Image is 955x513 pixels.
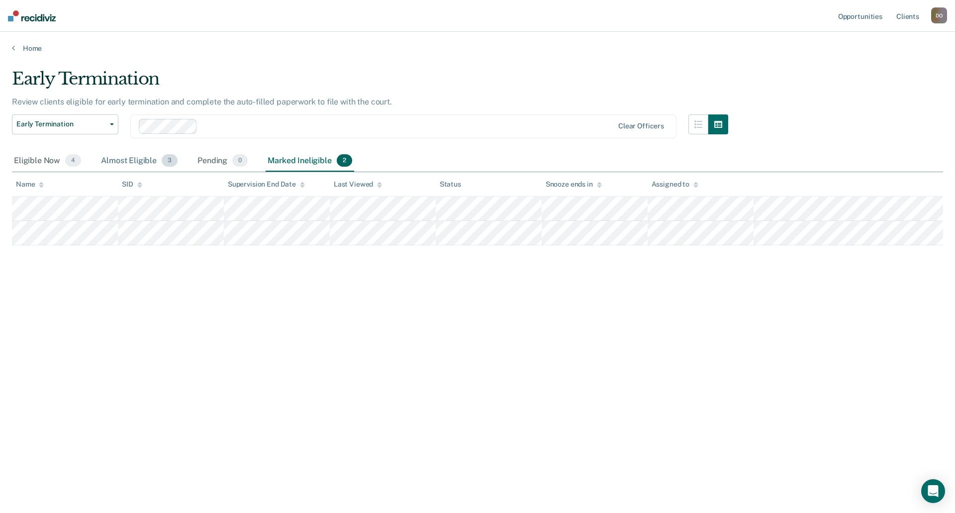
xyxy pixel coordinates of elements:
[334,180,382,189] div: Last Viewed
[16,120,106,128] span: Early Termination
[266,150,354,172] div: Marked Ineligible2
[195,150,250,172] div: Pending0
[12,97,392,106] p: Review clients eligible for early termination and complete the auto-filled paperwork to file with...
[162,154,178,167] span: 3
[546,180,602,189] div: Snooze ends in
[65,154,81,167] span: 4
[618,122,664,130] div: Clear officers
[931,7,947,23] div: D O
[337,154,352,167] span: 2
[931,7,947,23] button: DO
[232,154,248,167] span: 0
[12,114,118,134] button: Early Termination
[440,180,461,189] div: Status
[12,150,83,172] div: Eligible Now4
[99,150,180,172] div: Almost Eligible3
[228,180,305,189] div: Supervision End Date
[16,180,44,189] div: Name
[12,44,943,53] a: Home
[12,69,728,97] div: Early Termination
[921,479,945,503] div: Open Intercom Messenger
[122,180,142,189] div: SID
[8,10,56,21] img: Recidiviz
[652,180,698,189] div: Assigned to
